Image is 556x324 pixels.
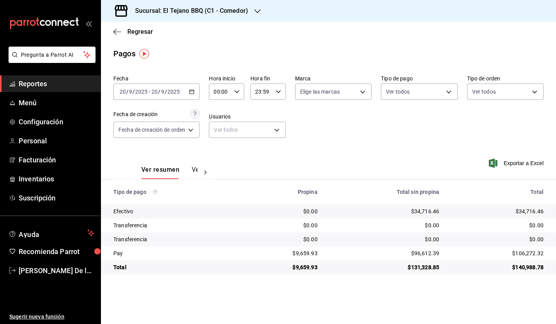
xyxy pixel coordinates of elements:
[386,88,410,96] span: Ver todos
[19,246,94,257] span: Recomienda Parrot
[330,263,439,271] div: $131,328.85
[127,28,153,35] span: Regresar
[381,76,457,81] label: Tipo de pago
[149,89,150,95] span: -
[19,78,94,89] span: Reportes
[19,174,94,184] span: Inventarios
[452,235,544,243] div: $0.00
[141,166,179,179] button: Ver resumen
[452,221,544,229] div: $0.00
[19,136,94,146] span: Personal
[19,117,94,127] span: Configuración
[113,76,200,81] label: Fecha
[452,249,544,257] div: $106,272.32
[113,28,153,35] button: Regresar
[247,263,317,271] div: $9,659.93
[19,265,94,276] span: [PERSON_NAME] De la [PERSON_NAME]
[452,189,544,195] div: Total
[119,89,126,95] input: --
[19,155,94,165] span: Facturación
[490,159,544,168] button: Exportar a Excel
[113,110,158,118] div: Fecha de creación
[139,49,149,59] img: Tooltip marker
[118,126,185,134] span: Fecha de creación de orden
[209,76,244,81] label: Hora inicio
[129,6,248,16] h3: Sucursal: El Tejano BBQ (C1 - Comedor)
[209,114,285,119] label: Usuarios
[330,249,439,257] div: $96,612.39
[132,89,135,95] span: /
[330,189,439,195] div: Total sin propina
[113,221,235,229] div: Transferencia
[153,189,158,195] svg: Los pagos realizados con Pay y otras terminales son montos brutos.
[126,89,129,95] span: /
[158,89,160,95] span: /
[452,207,544,215] div: $34,716.46
[250,76,286,81] label: Hora fin
[167,89,180,95] input: ----
[113,263,235,271] div: Total
[472,88,496,96] span: Ver todos
[113,48,136,59] div: Pagos
[295,76,372,81] label: Marca
[135,89,148,95] input: ----
[330,221,439,229] div: $0.00
[247,221,317,229] div: $0.00
[9,313,94,321] span: Sugerir nueva función
[19,98,94,108] span: Menú
[247,207,317,215] div: $0.00
[141,166,198,179] div: navigation tabs
[113,249,235,257] div: Pay
[19,193,94,203] span: Suscripción
[113,207,235,215] div: Efectivo
[113,235,235,243] div: Transferencia
[129,89,132,95] input: --
[19,228,84,238] span: Ayuda
[151,89,158,95] input: --
[247,235,317,243] div: $0.00
[247,189,317,195] div: Propina
[247,249,317,257] div: $9,659.93
[467,76,544,81] label: Tipo de orden
[209,122,285,138] div: Ver todos
[192,166,221,179] button: Ver pagos
[300,88,340,96] span: Elige las marcas
[9,47,96,63] button: Pregunta a Parrot AI
[85,20,92,26] button: open_drawer_menu
[330,235,439,243] div: $0.00
[113,189,235,195] div: Tipo de pago
[165,89,167,95] span: /
[452,263,544,271] div: $140,988.78
[21,51,83,59] span: Pregunta a Parrot AI
[330,207,439,215] div: $34,716.46
[161,89,165,95] input: --
[5,56,96,64] a: Pregunta a Parrot AI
